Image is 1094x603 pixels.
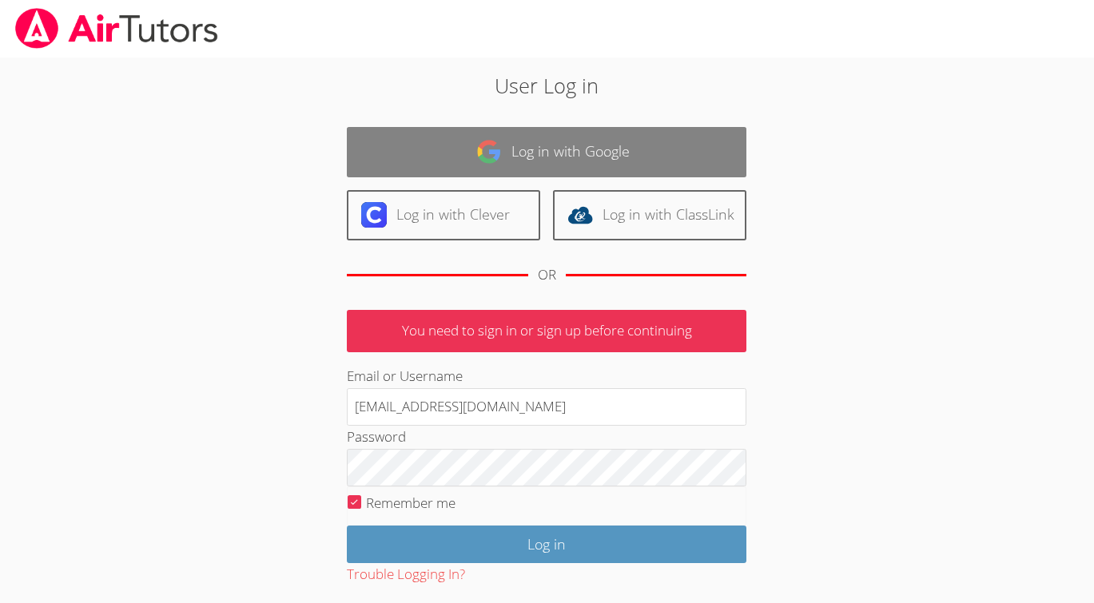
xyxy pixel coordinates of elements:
label: Email or Username [347,367,463,385]
img: clever-logo-6eab21bc6e7a338710f1a6ff85c0baf02591cd810cc4098c63d3a4b26e2feb20.svg [361,202,387,228]
label: Remember me [366,494,456,512]
label: Password [347,427,406,446]
img: airtutors_banner-c4298cdbf04f3fff15de1276eac7730deb9818008684d7c2e4769d2f7ddbe033.png [14,8,220,49]
a: Log in with Clever [347,190,540,240]
img: google-logo-50288ca7cdecda66e5e0955fdab243c47b7ad437acaf1139b6f446037453330a.svg [476,139,502,165]
div: OR [538,264,556,287]
p: You need to sign in or sign up before continuing [347,310,746,352]
a: Log in with ClassLink [553,190,746,240]
input: Log in [347,526,746,563]
img: classlink-logo-d6bb404cc1216ec64c9a2012d9dc4662098be43eaf13dc465df04b49fa7ab582.svg [567,202,593,228]
a: Log in with Google [347,127,746,177]
h2: User Log in [252,70,842,101]
button: Trouble Logging In? [347,563,465,586]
